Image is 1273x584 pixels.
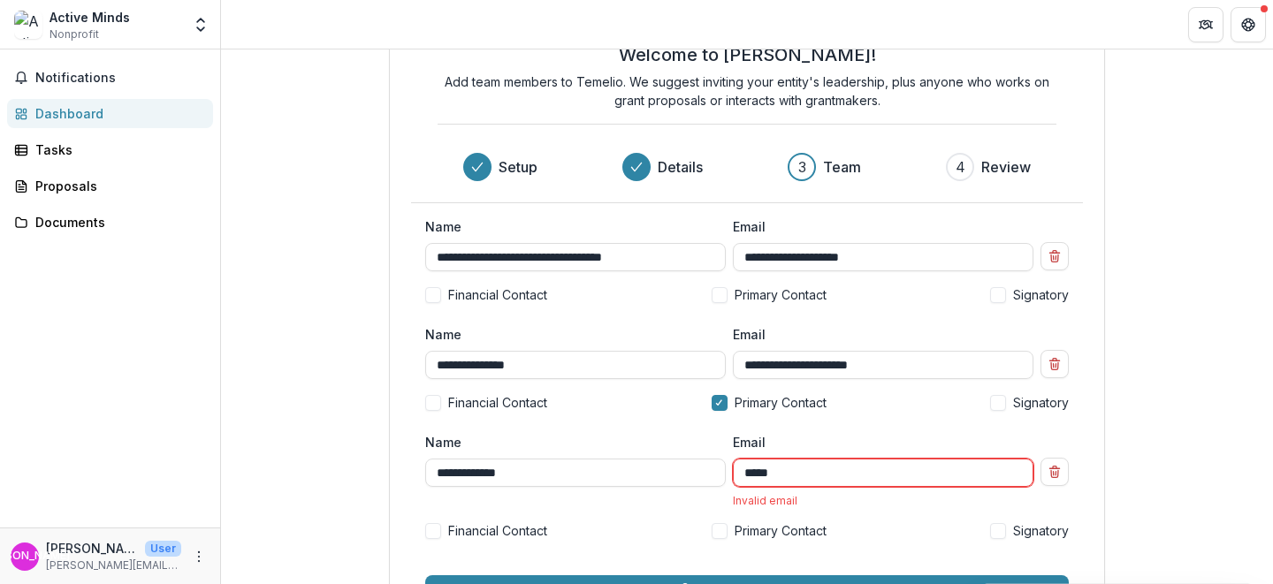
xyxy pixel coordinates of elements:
div: Invalid email [733,494,1033,507]
button: More [188,546,210,567]
span: Primary Contact [735,521,827,540]
span: Financial Contact [448,285,547,304]
p: [PERSON_NAME] [46,539,138,557]
button: Get Help [1231,7,1266,42]
span: Financial Contact [448,521,547,540]
img: Active Minds [14,11,42,39]
label: Email [733,325,1023,344]
div: 3 [798,156,806,178]
h3: Team [823,156,861,178]
label: Email [733,217,1023,236]
p: User [145,541,181,557]
div: Progress [463,153,1031,181]
div: Dashboard [35,104,199,123]
p: Add team members to Temelio. We suggest inviting your entity's leadership, plus anyone who works ... [438,72,1056,110]
a: Documents [7,208,213,237]
span: Primary Contact [735,393,827,412]
h3: Review [981,156,1031,178]
label: Name [425,325,715,344]
p: [PERSON_NAME][EMAIL_ADDRESS][DOMAIN_NAME] [46,557,181,573]
div: Active Minds [50,8,130,27]
h3: Details [658,156,703,178]
a: Tasks [7,135,213,164]
button: Remove team member [1041,242,1069,270]
div: 4 [956,156,965,178]
button: Partners [1188,7,1223,42]
span: Signatory [1013,393,1069,412]
span: Primary Contact [735,285,827,304]
span: Signatory [1013,285,1069,304]
a: Proposals [7,171,213,201]
button: Notifications [7,64,213,92]
span: Nonprofit [50,27,99,42]
h2: Welcome to [PERSON_NAME]! [619,44,876,65]
button: Open entity switcher [188,7,213,42]
span: Signatory [1013,521,1069,540]
label: Name [425,433,715,451]
div: Documents [35,213,199,231]
button: Remove team member [1041,458,1069,486]
span: Financial Contact [448,393,547,412]
button: Remove team member [1041,350,1069,378]
span: Notifications [35,71,206,86]
a: Dashboard [7,99,213,128]
h3: Setup [499,156,537,178]
div: Proposals [35,177,199,195]
label: Email [733,433,1023,451]
label: Name [425,217,715,236]
div: Tasks [35,140,199,159]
